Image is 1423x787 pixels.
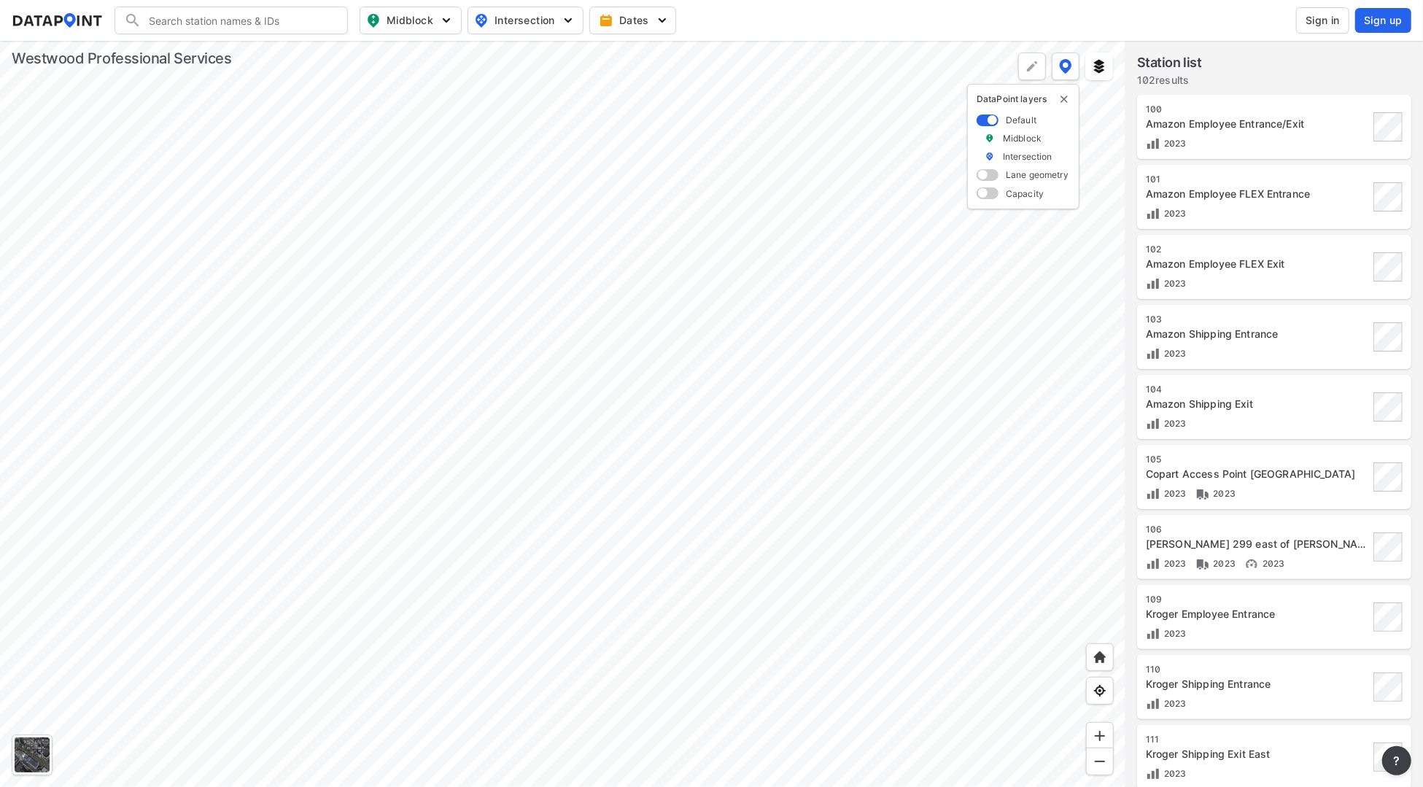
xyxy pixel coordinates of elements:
[1146,677,1369,691] div: Kroger Shipping Entrance
[1003,150,1052,163] label: Intersection
[1006,168,1069,181] label: Lane geometry
[12,734,53,775] div: Toggle basemap
[655,13,670,28] img: 5YPKRKmlfpI5mqlR8AD95paCi+0kK1fRFDJSaMmawlwaeJcJwk9O2fotCW5ve9gAAAAASUVORK5CYII=
[561,13,575,28] img: 5YPKRKmlfpI5mqlR8AD95paCi+0kK1fRFDJSaMmawlwaeJcJwk9O2fotCW5ve9gAAAAASUVORK5CYII=
[1382,746,1411,775] button: more
[1018,53,1046,80] div: Polygon tool
[1146,747,1369,761] div: Kroger Shipping Exit East
[1146,397,1369,411] div: Amazon Shipping Exit
[1160,418,1187,429] span: 2023
[1146,244,1369,255] div: 102
[1146,384,1369,395] div: 104
[1146,174,1369,185] div: 101
[1146,346,1160,361] img: Volume count
[1210,558,1236,569] span: 2023
[1137,73,1202,88] label: 102 results
[1160,558,1187,569] span: 2023
[1146,557,1160,571] img: Volume count
[141,9,338,32] input: Search
[1025,59,1039,74] img: +Dz8AAAAASUVORK5CYII=
[1296,7,1349,34] button: Sign in
[1058,93,1070,105] img: close-external-leyer.3061a1c7.svg
[1146,257,1369,271] div: Amazon Employee FLEX Exit
[1146,486,1160,501] img: Volume count
[1086,643,1114,671] div: Home
[1092,59,1106,74] img: layers.ee07997e.svg
[1355,8,1411,33] button: Sign up
[1160,278,1187,289] span: 2023
[439,13,454,28] img: 5YPKRKmlfpI5mqlR8AD95paCi+0kK1fRFDJSaMmawlwaeJcJwk9O2fotCW5ve9gAAAAASUVORK5CYII=
[1352,8,1411,33] a: Sign up
[1146,416,1160,431] img: Volume count
[1093,729,1107,743] img: ZvzfEJKXnyWIrJytrsY285QMwk63cM6Drc+sIAAAAASUVORK5CYII=
[360,7,462,34] button: Midblock
[1052,53,1079,80] button: DataPoint layers
[985,150,995,163] img: marker_Intersection.6861001b.svg
[1146,117,1369,131] div: Amazon Employee Entrance/Exit
[1160,348,1187,359] span: 2023
[1006,187,1044,200] label: Capacity
[468,7,583,34] button: Intersection
[1146,327,1369,341] div: Amazon Shipping Entrance
[1195,557,1210,571] img: Vehicle class
[1093,650,1107,664] img: +XpAUvaXAN7GudzAAAAAElFTkSuQmCC
[12,13,103,28] img: dataPointLogo.9353c09d.svg
[1058,93,1070,105] button: delete
[473,12,490,29] img: map_pin_int.54838e6b.svg
[1160,488,1187,499] span: 2023
[365,12,382,29] img: map_pin_mid.602f9df1.svg
[599,13,613,28] img: calendar-gold.39a51dde.svg
[1160,138,1187,149] span: 2023
[1160,768,1187,779] span: 2023
[1086,748,1114,775] div: Zoom out
[1244,557,1259,571] img: Vehicle speed
[1146,104,1369,115] div: 100
[1259,558,1285,569] span: 2023
[1306,13,1340,28] span: Sign in
[1093,683,1107,698] img: zeq5HYn9AnE9l6UmnFLPAAAAAElFTkSuQmCC
[1146,734,1369,745] div: 111
[1003,132,1042,144] label: Midblock
[1160,628,1187,639] span: 2023
[1137,53,1202,73] label: Station list
[602,13,667,28] span: Dates
[1160,208,1187,219] span: 2023
[1195,486,1210,501] img: Vehicle class
[1391,752,1403,769] span: ?
[12,48,232,69] div: Westwood Professional Services
[1086,677,1114,705] div: View my location
[1146,314,1369,325] div: 103
[1146,454,1369,465] div: 105
[1146,664,1369,675] div: 110
[589,7,676,34] button: Dates
[1146,537,1369,551] div: EB SR 299 east of Supan Rd
[1146,136,1160,151] img: Volume count
[1146,206,1160,221] img: Volume count
[1146,697,1160,711] img: Volume count
[977,93,1070,105] p: DataPoint layers
[1146,524,1369,535] div: 106
[1093,754,1107,769] img: MAAAAAElFTkSuQmCC
[1364,13,1403,28] span: Sign up
[1085,53,1113,80] button: External layers
[1160,698,1187,709] span: 2023
[1086,722,1114,750] div: Zoom in
[1006,114,1036,126] label: Default
[1146,187,1369,201] div: Amazon Employee FLEX Entrance
[1146,767,1160,781] img: Volume count
[1146,607,1369,621] div: Kroger Employee Entrance
[985,132,995,144] img: marker_Midblock.5ba75e30.svg
[1146,276,1160,291] img: Volume count
[1210,488,1236,499] span: 2023
[1059,59,1072,74] img: data-point-layers.37681fc9.svg
[474,12,574,29] span: Intersection
[1146,627,1160,641] img: Volume count
[1146,594,1369,605] div: 109
[1146,467,1369,481] div: Copart Access Point West of Broadway Blvd SE
[366,12,452,29] span: Midblock
[1293,7,1352,34] a: Sign in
